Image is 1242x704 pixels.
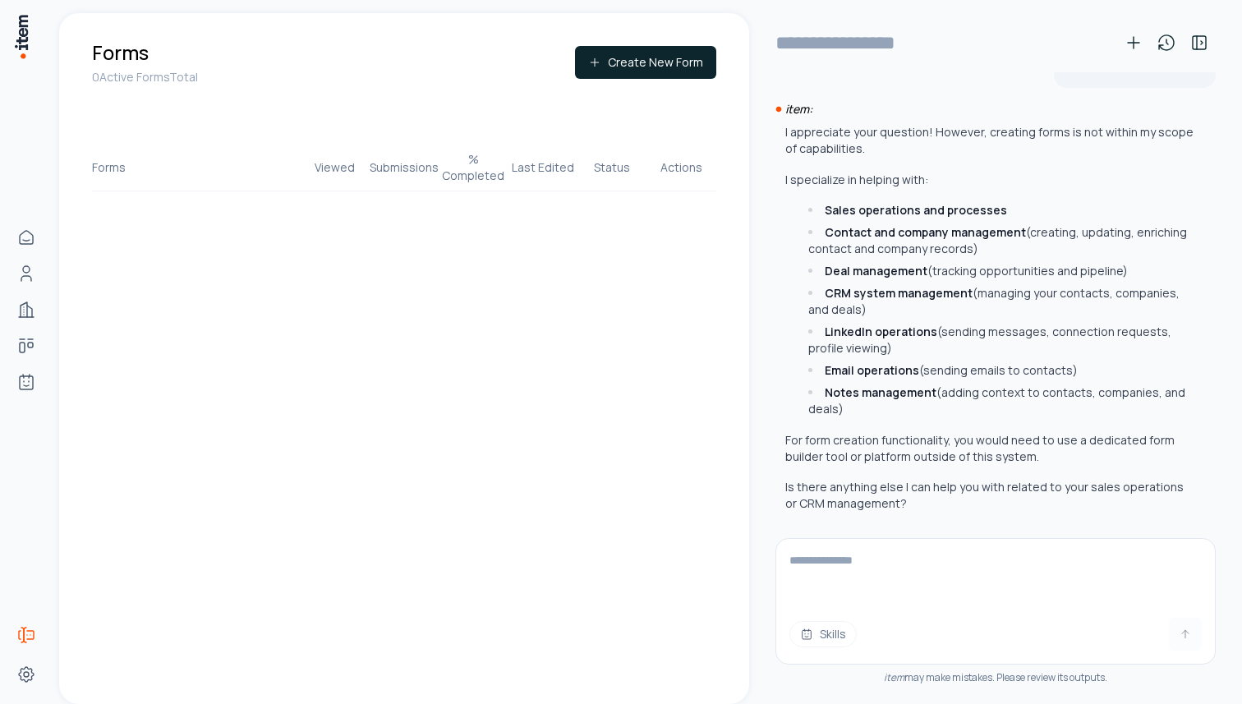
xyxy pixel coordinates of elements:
a: deals [10,329,43,362]
li: (managing your contacts, companies, and deals) [804,285,1196,318]
button: Toggle sidebar [1183,26,1216,59]
strong: CRM system management [825,285,973,301]
li: (creating, updating, enriching contact and company records) [804,224,1196,257]
button: New conversation [1117,26,1150,59]
button: Skills [789,621,857,647]
li: (sending emails to contacts) [804,362,1196,379]
div: may make mistakes. Please review its outputs. [775,671,1216,684]
div: Last Edited [508,159,577,176]
i: item: [785,101,812,117]
p: 0 Active Forms Total [92,69,198,85]
h1: Forms [92,39,198,66]
p: I specialize in helping with: [785,172,1196,188]
li: (sending messages, connection requests, profile viewing) [804,324,1196,357]
img: Item Brain Logo [13,13,30,60]
li: (tracking opportunities and pipeline) [804,263,1196,279]
p: I appreciate your question! However, creating forms is not within my scope of capabilities. [785,124,1196,157]
button: View history [1150,26,1183,59]
span: Skills [820,626,846,642]
div: Status [577,159,646,176]
div: Actions [647,159,716,176]
a: Home [10,221,43,254]
strong: Contact and company management [825,224,1026,240]
a: Settings [10,658,43,691]
strong: Sales operations and processes [825,202,1007,218]
a: Companies [10,293,43,326]
strong: Deal management [825,263,927,278]
div: Submissions [370,159,439,176]
li: (adding context to contacts, companies, and deals) [804,384,1196,417]
strong: LinkedIn operations [825,324,937,339]
div: % Completed [439,151,508,184]
strong: Notes management [825,384,936,400]
button: Create New Form [575,46,716,79]
a: Contacts [10,257,43,290]
a: Forms [10,619,43,651]
i: item [884,670,904,684]
strong: Email operations [825,362,919,378]
div: Viewed [300,159,369,176]
a: Agents [10,366,43,398]
p: For form creation functionality, you would need to use a dedicated form builder tool or platform ... [785,432,1196,465]
div: Forms [92,159,300,176]
p: Is there anything else I can help you with related to your sales operations or CRM management? [785,479,1196,512]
